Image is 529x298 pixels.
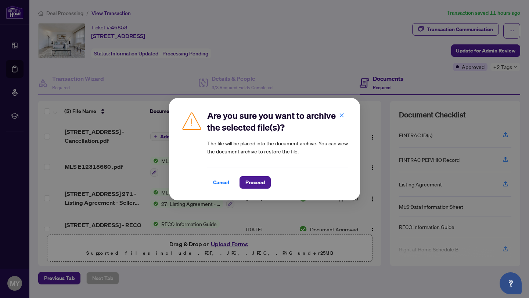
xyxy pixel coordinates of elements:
button: Open asap [500,272,522,294]
img: Caution Icon [181,110,203,132]
button: Proceed [240,176,271,189]
span: Proceed [245,177,265,188]
button: Cancel [207,176,235,189]
span: Cancel [213,177,229,188]
span: close [339,112,344,117]
article: The file will be placed into the document archive. You can view the document archive to restore t... [207,139,348,155]
h2: Are you sure you want to archive the selected file(s)? [207,110,348,133]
